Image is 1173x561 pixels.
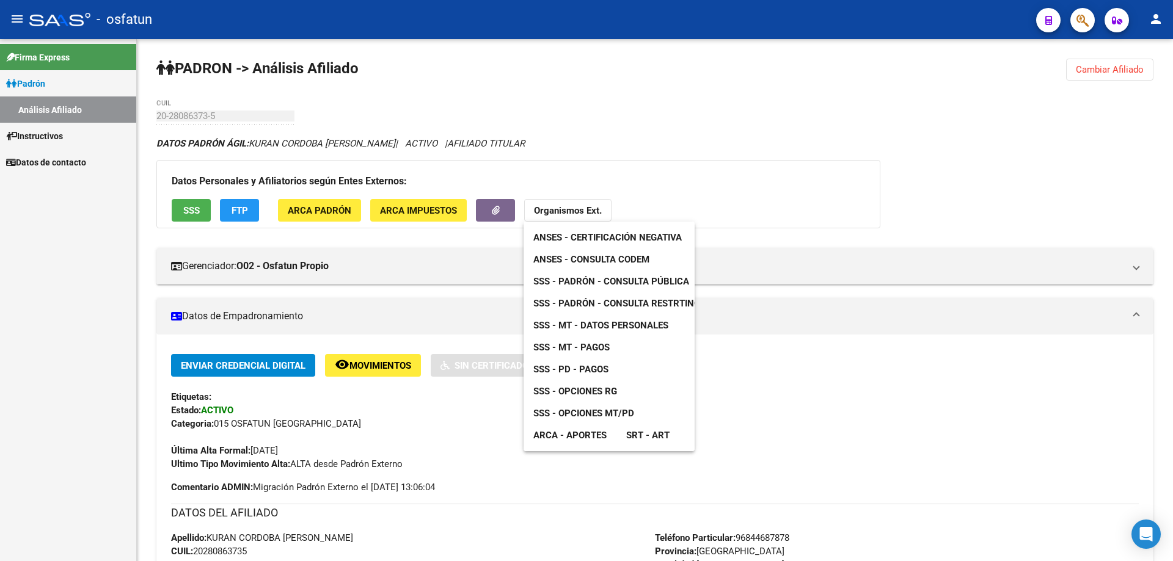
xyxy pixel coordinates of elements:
[524,336,619,358] a: SSS - MT - Pagos
[533,364,608,375] span: SSS - PD - Pagos
[524,380,627,402] a: SSS - Opciones RG
[533,430,607,441] span: ARCA - Aportes
[533,276,689,287] span: SSS - Padrón - Consulta Pública
[524,424,616,446] a: ARCA - Aportes
[533,320,668,331] span: SSS - MT - Datos Personales
[533,232,682,243] span: ANSES - Certificación Negativa
[524,358,618,380] a: SSS - PD - Pagos
[524,402,644,424] a: SSS - Opciones MT/PD
[524,292,725,314] a: SSS - Padrón - Consulta Restrtingida
[533,386,617,397] span: SSS - Opciones RG
[533,408,634,419] span: SSS - Opciones MT/PD
[626,430,670,441] span: SRT - ART
[524,226,692,248] a: ANSES - Certificación Negativa
[616,424,679,446] a: SRT - ART
[533,342,610,353] span: SSS - MT - Pagos
[533,298,715,309] span: SSS - Padrón - Consulta Restrtingida
[1131,519,1161,549] div: Open Intercom Messenger
[524,314,678,336] a: SSS - MT - Datos Personales
[533,254,649,265] span: ANSES - Consulta CODEM
[524,248,659,270] a: ANSES - Consulta CODEM
[524,270,699,292] a: SSS - Padrón - Consulta Pública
